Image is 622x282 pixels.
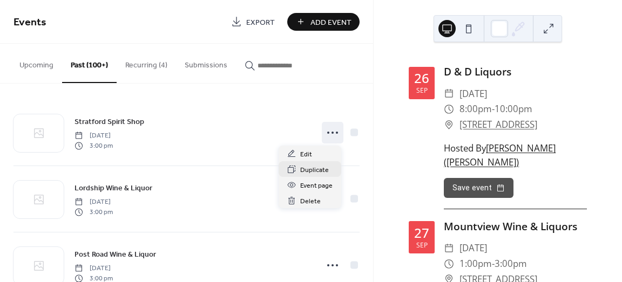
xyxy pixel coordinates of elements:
[444,64,587,80] div: D & D Liquors
[75,264,113,273] span: [DATE]
[223,13,283,31] a: Export
[414,226,429,239] div: 27
[444,256,454,272] div: ​
[300,196,321,207] span: Delete
[444,142,556,168] a: [PERSON_NAME] ([PERSON_NAME])
[75,141,113,150] span: 3:00 pm
[495,101,532,117] span: 10:00pm
[75,182,152,194] a: Lordship Wine & Liquor
[459,117,537,133] a: [STREET_ADDRESS]
[75,249,156,260] span: Post Road Wine & Liquor
[300,164,329,176] span: Duplicate
[444,117,454,133] div: ​
[13,12,46,33] span: Events
[495,256,527,272] span: 3:00pm
[246,17,275,28] span: Export
[444,101,454,117] div: ​
[75,131,113,141] span: [DATE]
[75,183,152,194] span: Lordship Wine & Liquor
[117,44,176,82] button: Recurring (4)
[416,242,428,249] div: Sep
[11,44,62,82] button: Upcoming
[62,44,117,83] button: Past (100+)
[416,87,428,94] div: Sep
[444,178,513,198] button: Save event
[444,141,587,168] div: Hosted By
[75,197,113,207] span: [DATE]
[459,101,492,117] span: 8:00pm
[75,248,156,260] a: Post Road Wine & Liquor
[414,72,429,85] div: 26
[459,256,492,272] span: 1:00pm
[300,149,312,160] span: Edit
[459,86,487,102] span: [DATE]
[287,13,360,31] button: Add Event
[75,116,144,128] span: Stratford Spirit Shop
[444,86,454,102] div: ​
[492,256,495,272] span: -
[176,44,236,82] button: Submissions
[459,240,487,256] span: [DATE]
[75,115,144,128] a: Stratford Spirit Shop
[75,207,113,217] span: 3:00 pm
[492,101,495,117] span: -
[444,240,454,256] div: ​
[300,180,333,191] span: Event page
[444,219,587,235] div: Mountview Wine & Liquors
[310,17,351,28] span: Add Event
